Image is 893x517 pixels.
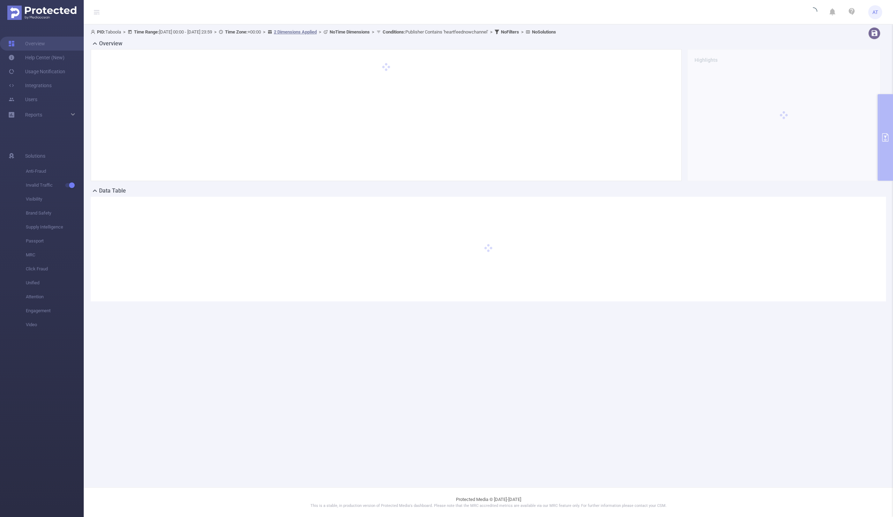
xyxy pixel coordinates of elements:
h2: Overview [99,39,122,48]
a: Integrations [8,78,52,92]
a: Users [8,92,37,106]
span: > [261,29,268,35]
span: > [121,29,128,35]
span: > [370,29,376,35]
span: AT [872,5,878,19]
b: PID: [97,29,105,35]
b: No Time Dimensions [330,29,370,35]
span: Brand Safety [26,206,84,220]
a: Help Center (New) [8,51,65,65]
footer: Protected Media © [DATE]-[DATE] [84,487,893,517]
span: > [212,29,219,35]
span: Supply Intelligence [26,220,84,234]
span: Publisher Contains 'heartfeednowchannel' [383,29,488,35]
span: Engagement [26,304,84,318]
span: Click Fraud [26,262,84,276]
b: No Filters [501,29,519,35]
span: Unified [26,276,84,290]
span: MRC [26,248,84,262]
b: Time Range: [134,29,159,35]
a: Usage Notification [8,65,65,78]
span: Anti-Fraud [26,164,84,178]
span: Taboola [DATE] 00:00 - [DATE] 23:59 +00:00 [91,29,556,35]
b: No Solutions [532,29,556,35]
span: Visibility [26,192,84,206]
span: > [488,29,495,35]
span: Video [26,318,84,332]
b: Time Zone: [225,29,248,35]
h2: Data Table [99,187,126,195]
i: icon: loading [809,7,817,17]
i: icon: user [91,30,97,34]
img: Protected Media [7,6,76,20]
span: Reports [25,112,42,118]
span: Invalid Traffic [26,178,84,192]
span: Solutions [25,149,45,163]
u: 2 Dimensions Applied [274,29,317,35]
span: Passport [26,234,84,248]
span: > [317,29,323,35]
span: Attention [26,290,84,304]
b: Conditions : [383,29,405,35]
a: Reports [25,108,42,122]
a: Overview [8,37,45,51]
span: > [519,29,526,35]
p: This is a stable, in production version of Protected Media's dashboard. Please note that the MRC ... [101,503,876,509]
